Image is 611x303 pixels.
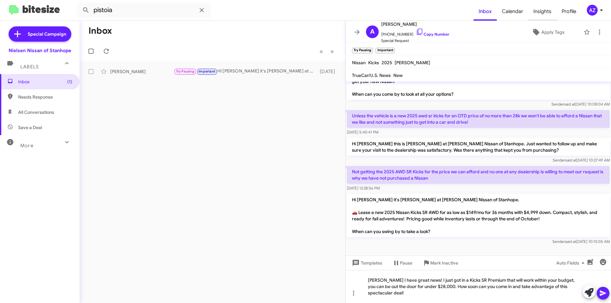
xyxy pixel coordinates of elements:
span: [PERSON_NAME] [381,20,449,28]
span: said at [565,239,576,244]
span: [DATE] 12:28:56 PM [347,186,380,190]
p: Unless the vehicle is a new 2025 awd sr kicks for an OTD price of no more than 28k we won't be ab... [347,110,610,128]
div: [PERSON_NAME] [110,68,174,75]
span: Nissan [352,60,366,65]
span: Pause [400,257,412,269]
div: AZ [587,5,598,16]
span: Needs Response [18,94,72,100]
a: Special Campaign [9,26,71,42]
small: Try Pausing [352,48,373,53]
span: All Conversations [18,109,54,115]
span: (1) [67,79,72,85]
span: Labels [20,64,39,70]
span: Sender [DATE] 10:08:04 AM [551,102,610,107]
p: Hi [PERSON_NAME] it's [PERSON_NAME] at [PERSON_NAME] Nissan of Stanhope. 🚗 Lease a new 2025 Nissa... [347,194,610,237]
span: Apply Tags [541,26,565,38]
nav: Page navigation example [316,45,338,58]
input: Search [77,3,211,18]
span: Save a Deal [18,124,42,131]
button: Apply Tags [515,26,580,38]
div: Hi [PERSON_NAME] it's [PERSON_NAME] at [PERSON_NAME] Nissan of Stanhope. 🚗 Lease a new 2025 Nissa... [174,68,317,75]
p: Not getting the 2025 AWD SR Kicks for the price we can afford and no one at any dealership is wil... [347,166,610,184]
span: Special Campaign [28,31,66,37]
a: Inbox [474,2,497,21]
h1: Inbox [88,26,112,36]
span: « [320,47,323,55]
span: Mark Inactive [430,257,458,269]
span: Kicks [368,60,379,65]
div: [PERSON_NAME] I have great news! I just got in a Kicks SR Premium that will work within your budg... [346,270,611,303]
span: [PHONE_NUMBER] [381,28,449,38]
span: [DATE] 5:40:41 PM [347,130,378,134]
button: Mark Inactive [418,257,463,269]
span: Inbox [18,79,72,85]
span: » [330,47,334,55]
span: Sender [DATE] 10:27:49 AM [553,158,610,162]
span: More [20,143,33,148]
span: Try Pausing [176,69,194,73]
a: Profile [557,2,581,21]
span: said at [564,102,575,107]
button: Auto Fields [551,257,592,269]
span: [PERSON_NAME] [395,60,430,65]
span: Important [199,69,215,73]
button: Previous [316,45,327,58]
span: Auto Fields [556,257,587,269]
small: Important [376,48,395,53]
button: Templates [346,257,387,269]
a: Insights [528,2,557,21]
button: Next [327,45,338,58]
button: AZ [581,5,604,16]
button: Pause [387,257,418,269]
span: TrueCar/U.S. News [352,72,391,78]
span: Sender [DATE] 10:15:05 AM [552,239,610,244]
span: said at [565,158,576,162]
div: Nielsen Nissan of Stanhope [9,47,71,54]
span: Templates [351,257,382,269]
a: Copy Number [416,32,449,37]
p: Hi [PERSON_NAME] this is [PERSON_NAME] at [PERSON_NAME] Nissan of Stanhope. Just wanted to follow... [347,138,610,156]
div: [DATE] [317,68,340,75]
span: New [393,72,403,78]
span: 2025 [382,60,392,65]
span: Special Request [381,38,449,44]
a: Calendar [497,2,528,21]
span: A [370,27,375,37]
